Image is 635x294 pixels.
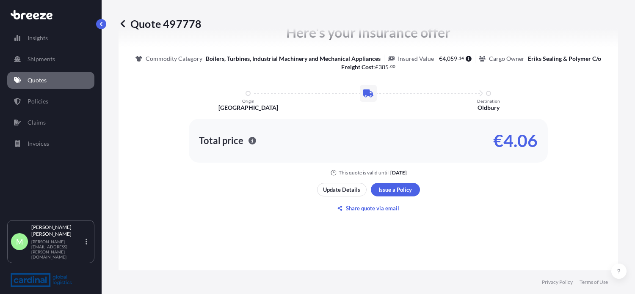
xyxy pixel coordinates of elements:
[341,63,373,71] b: Freight Cost
[28,55,55,63] p: Shipments
[11,273,72,287] img: organization-logo
[7,51,94,68] a: Shipments
[390,65,395,68] span: 00
[317,183,367,196] button: Update Details
[478,103,500,112] p: Oldbury
[459,57,464,60] span: 14
[446,56,447,62] span: ,
[398,54,434,63] p: Insured Value
[7,93,94,110] a: Policies
[16,237,23,246] span: M
[28,76,47,84] p: Quotes
[7,72,94,89] a: Quotes
[146,54,202,63] p: Commodity Category
[7,114,94,131] a: Claims
[28,97,48,106] p: Policies
[389,65,390,68] span: .
[31,239,84,259] p: [PERSON_NAME][EMAIL_ADDRESS][PERSON_NAME][DOMAIN_NAME]
[218,103,278,112] p: [GEOGRAPHIC_DATA]
[447,56,457,62] span: 059
[28,34,48,42] p: Insights
[580,279,608,286] a: Terms of Use
[346,204,399,212] p: Share quote via email
[371,183,420,196] button: Issue a Policy
[317,201,420,215] button: Share quote via email
[375,64,378,70] span: £
[442,56,446,62] span: 4
[206,54,381,63] p: Boilers, Turbines, Industrial Machinery and Mechanical Appliances
[7,135,94,152] a: Invoices
[341,63,395,71] p: :
[477,98,500,103] p: Destination
[489,54,525,63] p: Cargo Owner
[7,30,94,46] a: Insights
[339,169,389,176] p: This quote is valid until
[493,134,538,147] p: €4.06
[323,185,360,194] p: Update Details
[28,118,46,127] p: Claims
[439,56,442,62] span: €
[28,139,49,148] p: Invoices
[119,17,202,30] p: Quote 497778
[378,185,412,194] p: Issue a Policy
[199,136,243,145] p: Total price
[458,57,458,60] span: .
[31,224,84,237] p: [PERSON_NAME] [PERSON_NAME]
[542,279,573,286] a: Privacy Policy
[242,98,254,103] p: Origin
[378,64,389,70] span: 385
[528,54,601,63] p: Eriks Sealing & Polymer C/o
[390,169,407,176] p: [DATE]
